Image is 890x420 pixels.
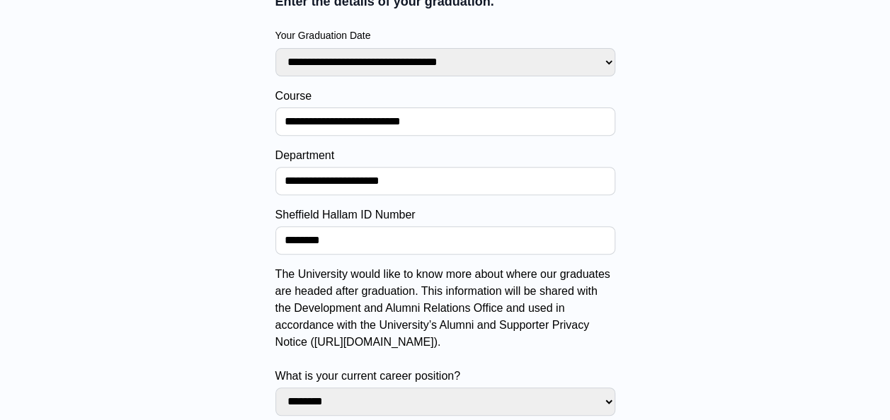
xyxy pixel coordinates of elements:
label: Department [275,147,615,164]
label: Course [275,88,615,105]
label: Sheffield Hallam ID Number [275,206,615,223]
label: Your Graduation Date [275,28,615,42]
label: The University would like to know more about where our graduates are headed after graduation. Thi... [275,266,615,385]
